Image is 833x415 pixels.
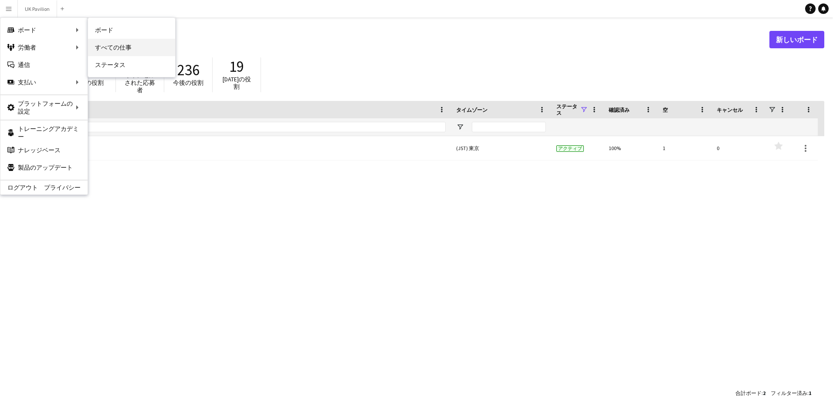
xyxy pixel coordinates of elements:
div: 支払い [0,74,88,91]
a: すべての仕事 [88,39,175,56]
input: タイムゾーン フィルター入力 [472,122,546,132]
span: フィルター済み [771,390,807,396]
h1: ボード [15,33,769,46]
div: 労働者 [0,39,88,56]
span: 今後の役割 [173,79,203,87]
span: 確認済み [609,107,630,113]
button: UK Pavilion [18,0,57,17]
div: : [771,385,811,402]
a: 製品のアップデート [0,159,88,176]
div: (JST) 東京 [451,136,551,160]
a: 通信 [0,56,88,74]
div: 100% [603,136,657,160]
a: プライバシー [44,184,88,191]
span: [DATE]の役割 [223,75,251,90]
div: 0 [711,136,765,160]
span: 空 [663,107,668,113]
a: ナレッジベース [0,141,88,159]
a: ステータス [88,56,175,74]
div: : [735,385,765,402]
span: 19 [229,57,244,76]
a: ログアウト [0,184,38,191]
a: 新しいボード [769,31,824,48]
span: アクティブ [556,145,584,152]
a: UK Pavilion [20,136,446,161]
span: 空の役割 [79,79,104,87]
a: ボード [88,21,175,39]
span: キャンセルされた応募者 [125,71,155,94]
div: プラットフォームの設定 [0,99,88,116]
span: 1 [809,390,811,396]
input: ボード名 フィルター入力 [36,122,446,132]
span: キャンセル [717,107,743,113]
div: 1 [657,136,711,160]
button: フィルターメニューを開く [456,123,464,131]
span: タイムゾーン [456,107,488,113]
span: 合計ボード [735,390,762,396]
span: 2 [763,390,765,396]
a: トレーニングアカデミー [0,124,88,141]
span: 236 [177,60,200,80]
div: ボード [0,21,88,39]
span: ステータス [556,103,580,116]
